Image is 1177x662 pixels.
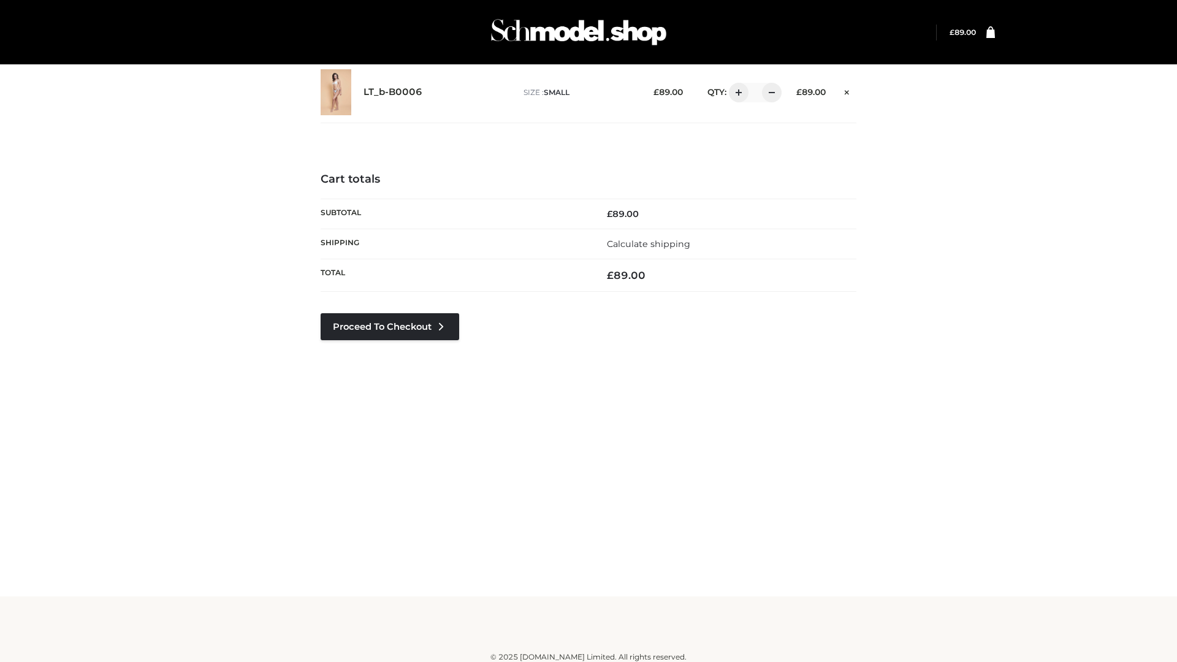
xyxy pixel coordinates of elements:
bdi: 89.00 [607,269,646,281]
img: LT_b-B0006 - SMALL [321,69,351,115]
bdi: 89.00 [950,28,976,37]
a: £89.00 [950,28,976,37]
th: Total [321,259,588,292]
span: £ [607,269,614,281]
bdi: 89.00 [653,87,683,97]
bdi: 89.00 [607,208,639,219]
span: £ [796,87,802,97]
th: Subtotal [321,199,588,229]
h4: Cart totals [321,173,856,186]
a: Proceed to Checkout [321,313,459,340]
a: LT_b-B0006 [364,86,422,98]
span: £ [950,28,954,37]
img: Schmodel Admin 964 [487,8,671,56]
bdi: 89.00 [796,87,826,97]
a: Remove this item [838,83,856,99]
span: £ [607,208,612,219]
span: SMALL [544,88,569,97]
span: £ [653,87,659,97]
th: Shipping [321,229,588,259]
p: size : [524,87,634,98]
div: QTY: [695,83,777,102]
a: Calculate shipping [607,238,690,249]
